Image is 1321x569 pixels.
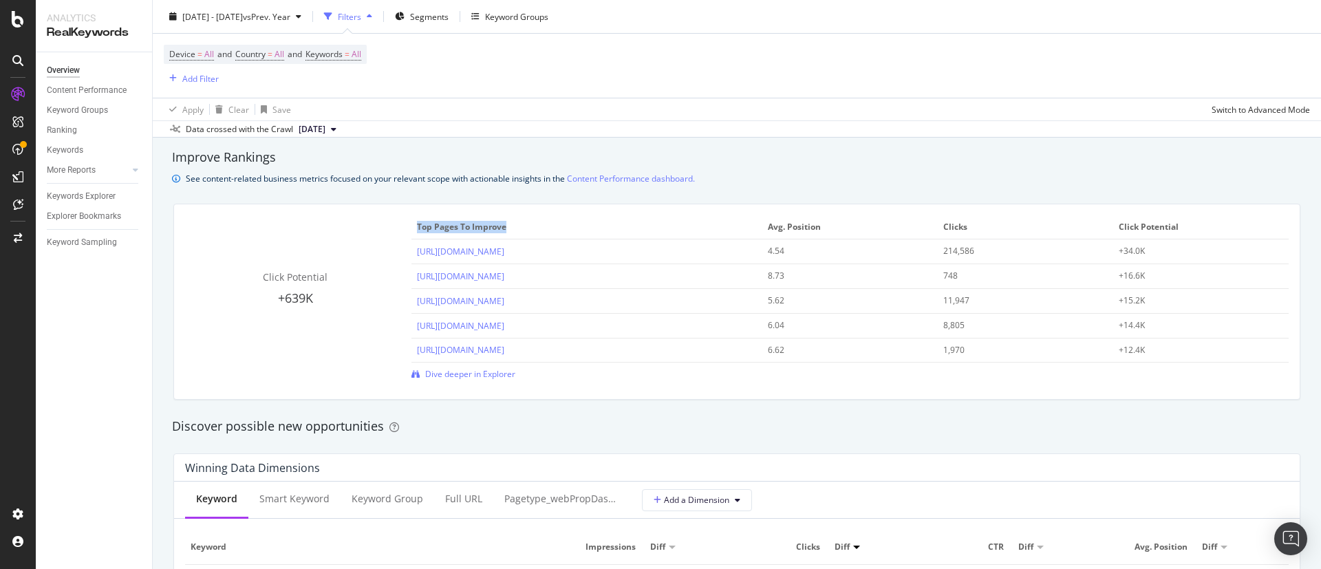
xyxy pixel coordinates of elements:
[417,295,504,307] a: [URL][DOMAIN_NAME]
[182,103,204,115] div: Apply
[197,48,202,60] span: =
[466,6,554,28] button: Keyword Groups
[268,48,272,60] span: =
[567,171,695,186] a: Content Performance dashboard.
[47,143,142,158] a: Keywords
[345,48,350,60] span: =
[255,98,291,120] button: Save
[259,492,330,506] div: Smart Keyword
[272,103,291,115] div: Save
[47,235,142,250] a: Keyword Sampling
[1110,541,1188,553] span: Avg. Position
[485,10,548,22] div: Keyword Groups
[417,221,753,233] span: Top pages to improve
[1212,103,1310,115] div: Switch to Advanced Mode
[185,461,320,475] div: Winning Data Dimensions
[47,163,129,178] a: More Reports
[47,235,117,250] div: Keyword Sampling
[293,121,342,138] button: [DATE]
[410,10,449,22] span: Segments
[243,10,290,22] span: vs Prev. Year
[1119,294,1267,307] div: +15.2K
[1119,344,1267,356] div: +12.4K
[768,221,929,233] span: Avg. Position
[47,25,141,41] div: RealKeywords
[305,48,343,60] span: Keywords
[210,98,249,120] button: Clear
[1119,319,1267,332] div: +14.4K
[172,171,1302,186] div: info banner
[196,492,237,506] div: Keyword
[338,10,361,22] div: Filters
[768,344,916,356] div: 6.62
[417,246,504,257] a: [URL][DOMAIN_NAME]
[172,149,1302,167] div: Improve Rankings
[768,270,916,282] div: 8.73
[47,189,142,204] a: Keywords Explorer
[191,541,544,553] span: Keyword
[926,541,1004,553] span: CTR
[943,344,1091,356] div: 1,970
[47,123,77,138] div: Ranking
[943,319,1091,332] div: 8,805
[1206,98,1310,120] button: Switch to Advanced Mode
[47,143,83,158] div: Keywords
[47,103,142,118] a: Keyword Groups
[47,11,141,25] div: Analytics
[768,294,916,307] div: 5.62
[186,123,293,136] div: Data crossed with the Crawl
[47,163,96,178] div: More Reports
[47,63,80,78] div: Overview
[650,541,665,553] span: Diff
[411,368,515,380] a: Dive deeper in Explorer
[1274,522,1307,555] div: Open Intercom Messenger
[204,45,214,64] span: All
[47,63,142,78] a: Overview
[1119,221,1280,233] span: Click Potential
[47,209,121,224] div: Explorer Bookmarks
[182,72,219,84] div: Add Filter
[217,48,232,60] span: and
[445,492,482,506] div: Full URL
[559,541,636,553] span: Impressions
[654,494,729,506] span: Add a Dimension
[417,270,504,282] a: [URL][DOMAIN_NAME]
[1202,541,1217,553] span: Diff
[768,245,916,257] div: 4.54
[182,10,243,22] span: [DATE] - [DATE]
[47,189,116,204] div: Keywords Explorer
[288,48,302,60] span: and
[47,83,127,98] div: Content Performance
[389,6,454,28] button: Segments
[835,541,850,553] span: Diff
[352,45,361,64] span: All
[943,294,1091,307] div: 11,947
[943,270,1091,282] div: 748
[235,48,266,60] span: Country
[417,344,504,356] a: [URL][DOMAIN_NAME]
[172,418,1302,436] div: Discover possible new opportunities
[278,290,313,306] span: +639K
[47,123,142,138] a: Ranking
[319,6,378,28] button: Filters
[642,489,752,511] button: Add a Dimension
[169,48,195,60] span: Device
[425,368,515,380] span: Dive deeper in Explorer
[943,245,1091,257] div: 214,586
[1119,270,1267,282] div: +16.6K
[186,171,695,186] div: See content-related business metrics focused on your relevant scope with actionable insights in the
[164,70,219,87] button: Add Filter
[943,221,1104,233] span: Clicks
[164,98,204,120] button: Apply
[164,6,307,28] button: [DATE] - [DATE]vsPrev. Year
[768,319,916,332] div: 6.04
[263,270,327,283] span: Click Potential
[47,103,108,118] div: Keyword Groups
[417,320,504,332] a: [URL][DOMAIN_NAME]
[1018,541,1033,553] span: Diff
[742,541,820,553] span: Clicks
[228,103,249,115] div: Clear
[47,209,142,224] a: Explorer Bookmarks
[504,492,620,506] div: pagetype_webPropDash Level 1
[275,45,284,64] span: All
